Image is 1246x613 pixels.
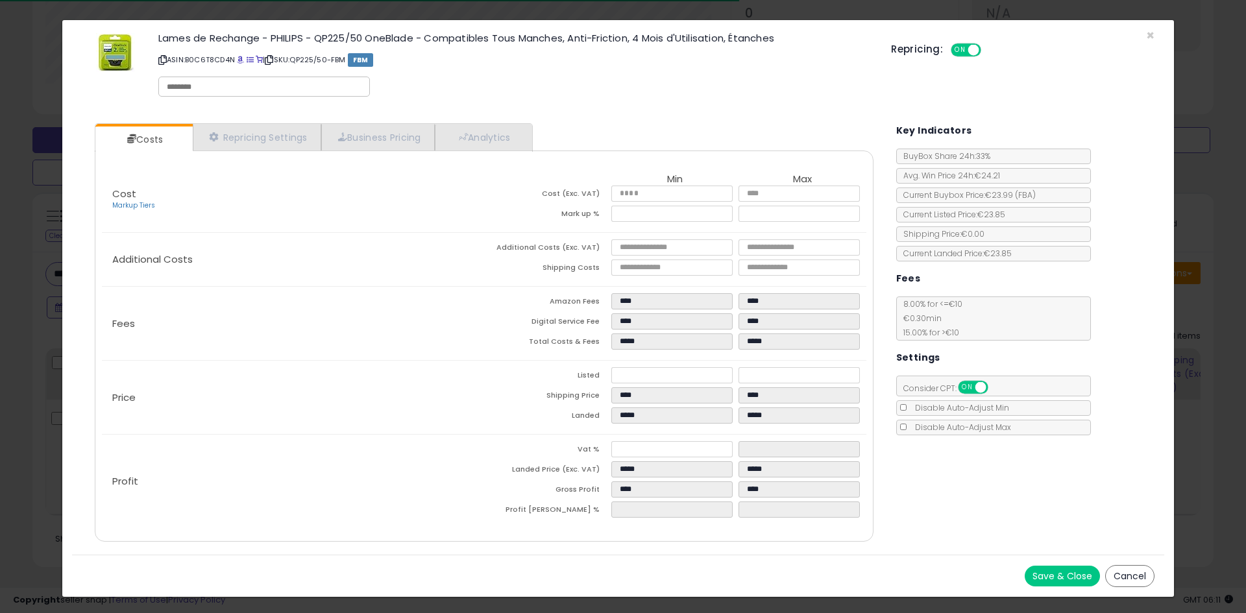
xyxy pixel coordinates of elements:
[96,33,135,72] img: 41N0NML6f6L._SL60_.jpg
[739,174,866,186] th: Max
[952,45,968,56] span: ON
[256,54,263,65] a: Your listing only
[237,54,244,65] a: BuyBox page
[897,189,1036,200] span: Current Buybox Price:
[102,254,484,265] p: Additional Costs
[959,382,975,393] span: ON
[484,206,611,226] td: Mark up %
[247,54,254,65] a: All offer listings
[909,402,1009,413] span: Disable Auto-Adjust Min
[102,476,484,487] p: Profit
[484,259,611,280] td: Shipping Costs
[102,392,484,403] p: Price
[897,209,1005,220] span: Current Listed Price: €23.85
[1015,189,1036,200] span: ( FBA )
[102,189,484,211] p: Cost
[897,327,959,338] span: 15.00 % for > €10
[484,293,611,313] td: Amazon Fees
[985,189,1036,200] span: €23.99
[95,126,191,152] a: Costs
[484,186,611,206] td: Cost (Exc. VAT)
[102,319,484,329] p: Fees
[484,239,611,259] td: Additional Costs (Exc. VAT)
[896,350,940,366] h5: Settings
[484,313,611,333] td: Digital Service Fee
[484,333,611,354] td: Total Costs & Fees
[484,501,611,522] td: Profit [PERSON_NAME] %
[348,53,374,67] span: FBM
[897,313,942,324] span: €0.30 min
[112,200,155,210] a: Markup Tiers
[897,298,962,338] span: 8.00 % for <= €10
[484,461,611,481] td: Landed Price (Exc. VAT)
[321,124,435,150] a: Business Pricing
[979,45,1000,56] span: OFF
[1146,26,1154,45] span: ×
[891,44,943,54] h5: Repricing:
[897,383,1005,394] span: Consider CPT:
[484,367,611,387] td: Listed
[897,170,1000,181] span: Avg. Win Price 24h: €24.21
[897,228,984,239] span: Shipping Price: €0.00
[1105,565,1154,587] button: Cancel
[1025,566,1100,586] button: Save & Close
[611,174,739,186] th: Min
[484,387,611,407] td: Shipping Price
[193,124,321,150] a: Repricing Settings
[897,248,1012,259] span: Current Landed Price: €23.85
[986,382,1007,393] span: OFF
[484,441,611,461] td: Vat %
[896,123,972,139] h5: Key Indicators
[897,150,990,162] span: BuyBox Share 24h: 33%
[896,270,921,287] h5: Fees
[158,33,872,43] h3: Lames de Rechange - PHILIPS - QP225/50 OneBlade - Compatibles Tous Manches, Anti-Friction, 4 Mois...
[484,481,611,501] td: Gross Profit
[435,124,531,150] a: Analytics
[909,422,1011,433] span: Disable Auto-Adjust Max
[484,407,611,427] td: Landed
[158,49,872,70] p: ASIN: B0C6T8CD4N | SKU: QP225/50-FBM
